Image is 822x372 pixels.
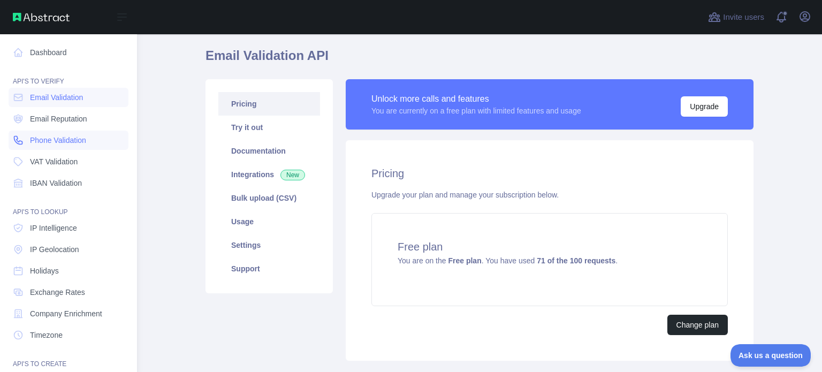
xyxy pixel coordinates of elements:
[9,347,128,368] div: API'S TO CREATE
[398,256,618,265] span: You are on the . You have used .
[218,186,320,210] a: Bulk upload (CSV)
[448,256,481,265] strong: Free plan
[30,223,77,233] span: IP Intelligence
[537,256,615,265] strong: 71 of the 100 requests
[9,173,128,193] a: IBAN Validation
[9,43,128,62] a: Dashboard
[371,166,728,181] h2: Pricing
[9,195,128,216] div: API'S TO LOOKUP
[730,344,811,367] iframe: Toggle Customer Support
[205,47,753,73] h1: Email Validation API
[667,315,728,335] button: Change plan
[9,325,128,345] a: Timezone
[9,218,128,238] a: IP Intelligence
[371,93,581,105] div: Unlock more calls and features
[9,88,128,107] a: Email Validation
[30,287,85,298] span: Exchange Rates
[9,240,128,259] a: IP Geolocation
[681,96,728,117] button: Upgrade
[9,261,128,280] a: Holidays
[218,257,320,280] a: Support
[371,189,728,200] div: Upgrade your plan and manage your subscription below.
[9,64,128,86] div: API'S TO VERIFY
[30,135,86,146] span: Phone Validation
[723,11,764,24] span: Invite users
[30,92,83,103] span: Email Validation
[9,304,128,323] a: Company Enrichment
[218,163,320,186] a: Integrations New
[371,105,581,116] div: You are currently on a free plan with limited features and usage
[218,116,320,139] a: Try it out
[30,156,78,167] span: VAT Validation
[9,131,128,150] a: Phone Validation
[9,152,128,171] a: VAT Validation
[30,330,63,340] span: Timezone
[30,244,79,255] span: IP Geolocation
[218,210,320,233] a: Usage
[30,113,87,124] span: Email Reputation
[30,178,82,188] span: IBAN Validation
[218,92,320,116] a: Pricing
[30,308,102,319] span: Company Enrichment
[9,283,128,302] a: Exchange Rates
[13,13,70,21] img: Abstract API
[30,265,59,276] span: Holidays
[706,9,766,26] button: Invite users
[398,239,702,254] h4: Free plan
[9,109,128,128] a: Email Reputation
[218,233,320,257] a: Settings
[280,170,305,180] span: New
[218,139,320,163] a: Documentation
